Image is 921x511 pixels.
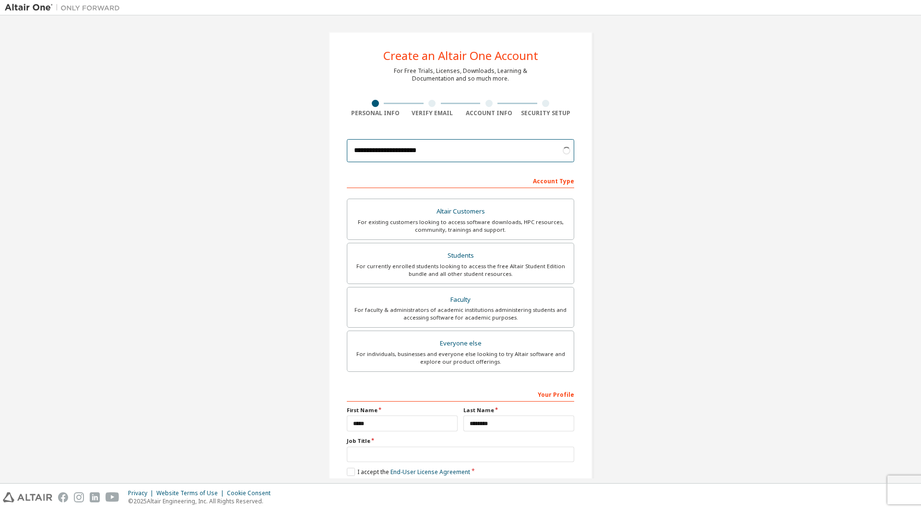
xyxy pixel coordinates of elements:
[404,109,461,117] div: Verify Email
[353,337,568,350] div: Everyone else
[347,386,574,402] div: Your Profile
[347,109,404,117] div: Personal Info
[518,109,575,117] div: Security Setup
[74,492,84,502] img: instagram.svg
[128,497,276,505] p: © 2025 Altair Engineering, Inc. All Rights Reserved.
[347,406,458,414] label: First Name
[5,3,125,12] img: Altair One
[227,489,276,497] div: Cookie Consent
[353,218,568,234] div: For existing customers looking to access software downloads, HPC resources, community, trainings ...
[463,406,574,414] label: Last Name
[390,468,470,476] a: End-User License Agreement
[353,249,568,262] div: Students
[58,492,68,502] img: facebook.svg
[347,173,574,188] div: Account Type
[156,489,227,497] div: Website Terms of Use
[347,468,470,476] label: I accept the
[128,489,156,497] div: Privacy
[347,437,574,445] label: Job Title
[383,50,538,61] div: Create an Altair One Account
[3,492,52,502] img: altair_logo.svg
[90,492,100,502] img: linkedin.svg
[460,109,518,117] div: Account Info
[353,306,568,321] div: For faculty & administrators of academic institutions administering students and accessing softwa...
[394,67,527,83] div: For Free Trials, Licenses, Downloads, Learning & Documentation and so much more.
[353,205,568,218] div: Altair Customers
[353,262,568,278] div: For currently enrolled students looking to access the free Altair Student Edition bundle and all ...
[353,350,568,366] div: For individuals, businesses and everyone else looking to try Altair software and explore our prod...
[353,293,568,307] div: Faculty
[106,492,119,502] img: youtube.svg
